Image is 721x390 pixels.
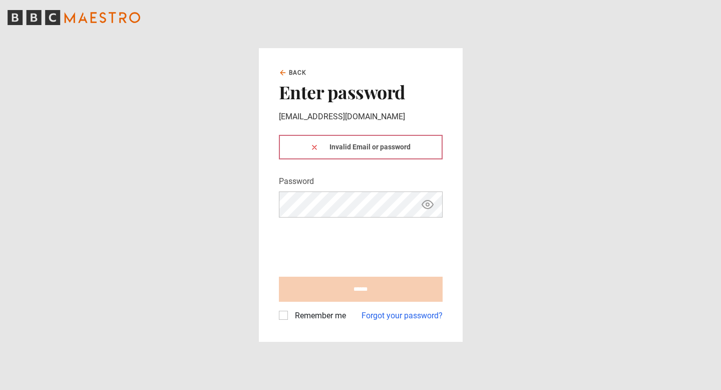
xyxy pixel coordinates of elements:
[291,310,346,322] label: Remember me
[362,310,443,322] a: Forgot your password?
[8,10,140,25] svg: BBC Maestro
[279,226,431,265] iframe: reCAPTCHA
[279,81,443,102] h2: Enter password
[279,135,443,159] div: Invalid Email or password
[279,175,314,187] label: Password
[289,68,307,77] span: Back
[419,196,436,214] button: Show password
[279,111,443,123] p: [EMAIL_ADDRESS][DOMAIN_NAME]
[279,68,307,77] a: Back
